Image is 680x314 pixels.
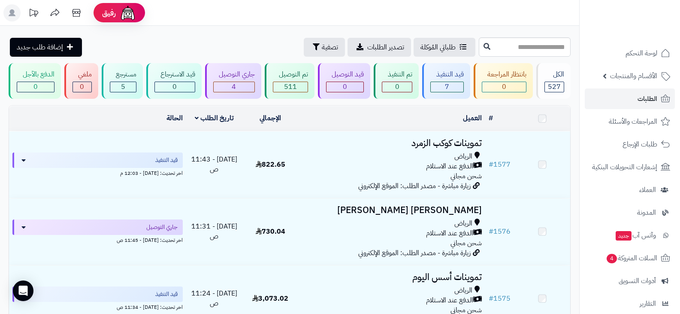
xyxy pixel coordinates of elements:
[585,88,675,109] a: الطلبات
[426,296,473,305] span: الدفع عند الاستلام
[322,42,338,52] span: تصفية
[302,205,482,215] h3: [PERSON_NAME] [PERSON_NAME]
[12,302,183,311] div: اخر تحديث: [DATE] - 11:34 ص
[154,70,195,79] div: قيد الاسترجاع
[607,254,617,264] span: 4
[489,159,493,170] span: #
[622,20,672,38] img: logo-2.png
[420,63,472,99] a: قيد التنفيذ 7
[155,290,178,299] span: قيد التنفيذ
[17,82,54,92] div: 0
[426,162,473,171] span: الدفع عند الاستلام
[316,63,372,99] a: قيد التوصيل 0
[73,70,92,79] div: ملغي
[326,70,364,79] div: قيد التوصيل
[489,159,511,170] a: #1577
[166,113,183,123] a: الحالة
[213,70,255,79] div: جاري التوصيل
[489,293,493,304] span: #
[472,63,535,99] a: بانتظار المراجعة 0
[80,82,84,92] span: 0
[489,293,511,304] a: #1575
[63,63,100,99] a: ملغي 0
[348,38,411,57] a: تصدير الطلبات
[450,171,482,181] span: شحن مجاني
[639,184,656,196] span: العملاء
[489,113,493,123] a: #
[73,82,92,92] div: 0
[23,4,44,24] a: تحديثات المنصة
[367,42,404,52] span: تصدير الطلبات
[17,70,54,79] div: الدفع بالآجل
[585,180,675,200] a: العملاء
[585,248,675,268] a: السلات المتروكة4
[585,293,675,314] a: التقارير
[358,248,471,258] span: زيارة مباشرة - مصدر الطلب: الموقع الإلكتروني
[284,82,297,92] span: 511
[172,82,177,92] span: 0
[395,82,399,92] span: 0
[382,70,412,79] div: تم التنفيذ
[544,70,564,79] div: الكل
[119,4,136,21] img: ai-face.png
[502,82,506,92] span: 0
[585,111,675,132] a: المراجعات والأسئلة
[640,298,656,310] span: التقارير
[482,70,527,79] div: بانتظار المراجعة
[191,221,237,241] span: [DATE] - 11:31 ص
[637,207,656,219] span: المدونة
[623,138,657,150] span: طلبات الإرجاع
[420,42,456,52] span: طلباتي المُوكلة
[121,82,125,92] span: 5
[610,70,657,82] span: الأقسام والمنتجات
[585,271,675,291] a: أدوات التسويق
[191,288,237,308] span: [DATE] - 11:24 ص
[372,63,420,99] a: تم التنفيذ 0
[195,113,234,123] a: تاريخ الطلب
[256,159,285,170] span: 822.65
[638,93,657,105] span: الطلبات
[273,70,308,79] div: تم التوصيل
[426,229,473,238] span: الدفع عند الاستلام
[615,229,656,241] span: وآتس آب
[326,82,364,92] div: 0
[626,47,657,59] span: لوحة التحكم
[431,82,463,92] div: 7
[302,272,482,282] h3: تموينات أسس اليوم
[548,82,561,92] span: 527
[155,156,178,165] span: قيد التنفيذ
[13,280,33,301] div: Open Intercom Messenger
[585,225,675,246] a: وآتس آبجديد
[100,63,145,99] a: مسترجع 5
[430,70,464,79] div: قيد التنفيذ
[7,63,63,99] a: الدفع بالآجل 0
[609,116,657,128] span: المراجعات والأسئلة
[535,63,572,99] a: الكل527
[155,82,195,92] div: 0
[489,226,511,237] a: #1576
[489,226,493,237] span: #
[616,231,632,241] span: جديد
[12,235,183,244] div: اخر تحديث: [DATE] - 11:45 ص
[463,113,482,123] a: العميل
[304,38,345,57] button: تصفية
[110,70,136,79] div: مسترجع
[145,63,203,99] a: قيد الاسترجاع 0
[252,293,288,304] span: 3,073.02
[12,168,183,177] div: اخر تحديث: [DATE] - 12:03 م
[606,252,657,264] span: السلات المتروكة
[110,82,136,92] div: 5
[263,63,316,99] a: تم التوصيل 511
[414,38,475,57] a: طلباتي المُوكلة
[273,82,308,92] div: 511
[592,161,657,173] span: إشعارات التحويلات البنكية
[17,42,63,52] span: إضافة طلب جديد
[454,219,472,229] span: الرياض
[454,286,472,296] span: الرياض
[445,82,449,92] span: 7
[33,82,38,92] span: 0
[454,152,472,162] span: الرياض
[585,43,675,64] a: لوحة التحكم
[203,63,263,99] a: جاري التوصيل 4
[619,275,656,287] span: أدوات التسويق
